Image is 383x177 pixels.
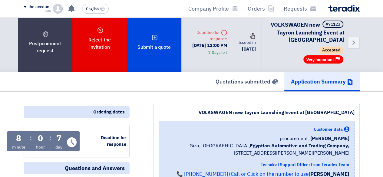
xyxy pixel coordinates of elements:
[242,46,256,52] font: [DATE]
[49,133,51,143] font: :
[306,57,334,63] font: Very important
[137,44,171,51] font: Submit a quote
[325,21,340,28] font: #71123
[38,132,43,145] font: 0
[243,2,279,16] a: Orders
[314,126,343,133] font: Customer data
[30,133,32,143] font: :
[279,2,321,16] a: Requests
[86,6,99,12] font: English
[42,8,51,14] font: Tukka
[196,29,227,42] font: Deadline for response
[16,132,21,145] font: 8
[322,47,340,54] font: Accepted
[93,109,125,115] font: Ordering dates
[53,4,63,14] img: profile_test.png
[238,39,256,46] font: Issued in
[12,144,25,150] font: minute
[291,77,346,86] font: Application Summary
[188,5,229,13] font: Company Profile
[310,135,349,142] font: [PERSON_NAME]
[55,144,62,150] font: day
[216,77,270,86] font: Quotations submitted
[36,144,45,150] font: hour
[88,36,111,51] font: Reject the invitation
[261,162,349,168] font: Technical Support Officer from Teradex Team
[271,21,345,44] font: VOLKSWAGEN new Tayron Launching Event at [GEOGRAPHIC_DATA]
[199,109,354,116] font: VOLKSWAGEN new Tayron Launching Event at [GEOGRAPHIC_DATA]
[29,40,61,54] font: Postponement request
[101,134,126,148] font: Deadline for response
[269,21,345,44] h5: VOLKSWAGEN new Tayron Launching Event at Azha
[328,5,360,12] img: Teradix logo
[284,72,360,91] a: Application Summary
[249,142,349,149] font: Egyptian Automotive and Trading Company,
[209,72,284,91] a: Quotations submitted
[82,4,109,14] button: English
[284,5,307,13] font: Requests
[28,4,51,10] font: the account
[280,135,308,142] font: procurement
[248,5,265,13] font: Orders
[190,142,349,157] font: Giza, [GEOGRAPHIC_DATA], [STREET_ADDRESS][PERSON_NAME][PERSON_NAME]
[65,164,125,172] font: Questions and Answers
[208,50,227,55] font: 7 Days left
[192,42,227,49] font: [DATE] 12:00 PM
[56,132,61,145] font: 7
